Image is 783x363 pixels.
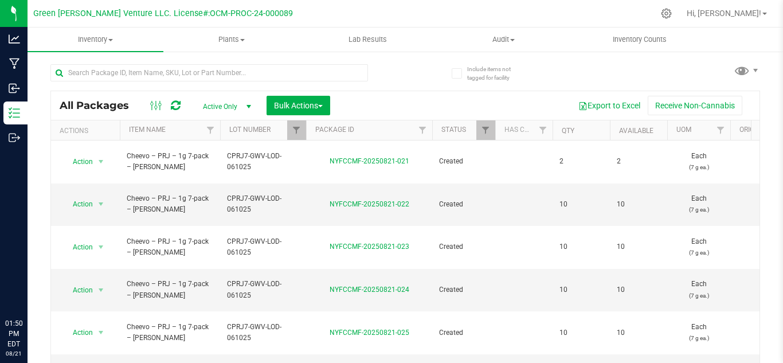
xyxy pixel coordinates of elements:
span: CPRJ7-GWV-LOD-061025 [227,322,299,344]
span: 2 [559,156,603,167]
span: 10 [559,284,603,295]
span: 10 [617,327,660,338]
span: Action [62,282,93,298]
a: Package ID [315,126,354,134]
button: Bulk Actions [267,96,330,115]
span: Cheevo – PRJ – 1g 7-pack – [PERSON_NAME] [127,279,213,300]
span: Each [674,236,723,258]
span: CPRJ7-GWV-LOD-061025 [227,193,299,215]
p: (7 g ea.) [674,162,723,173]
span: Created [439,241,488,252]
span: Each [674,322,723,344]
span: CPRJ7-GWV-LOD-061025 [227,151,299,173]
span: select [94,154,108,170]
span: Cheevo – PRJ – 1g 7-pack – [PERSON_NAME] [127,236,213,258]
a: Filter [534,120,553,140]
div: Actions [60,127,115,135]
span: Created [439,284,488,295]
span: Bulk Actions [274,101,323,110]
th: Has COA [495,120,553,140]
a: NYFCCMF-20250821-021 [330,157,409,165]
span: 10 [559,199,603,210]
inline-svg: Manufacturing [9,58,20,69]
inline-svg: Inbound [9,83,20,94]
input: Search Package ID, Item Name, SKU, Lot or Part Number... [50,64,368,81]
iframe: Resource center [11,271,46,306]
span: Action [62,325,93,341]
a: Filter [201,120,220,140]
span: 10 [559,241,603,252]
p: (7 g ea.) [674,333,723,344]
a: Plants [163,28,299,52]
span: Each [674,279,723,300]
span: Inventory [28,34,163,45]
span: Green [PERSON_NAME] Venture LLC. License#:OCM-PROC-24-000089 [33,9,293,18]
a: NYFCCMF-20250821-025 [330,329,409,337]
a: Inventory Counts [571,28,707,52]
inline-svg: Outbound [9,132,20,143]
span: Inventory Counts [597,34,682,45]
a: Filter [287,120,306,140]
span: Cheevo – PRJ – 1g 7-pack – [PERSON_NAME] [127,322,213,344]
span: Plants [164,34,299,45]
p: (7 g ea.) [674,247,723,258]
p: 01:50 PM EDT [5,318,22,349]
a: Filter [413,120,432,140]
span: Include items not tagged for facility [467,65,524,82]
a: Status [441,126,466,134]
span: Hi, [PERSON_NAME]! [687,9,761,18]
a: Available [619,127,653,135]
a: Filter [711,120,730,140]
span: 2 [617,156,660,167]
a: UOM [676,126,691,134]
a: Inventory [28,28,163,52]
span: Cheevo – PRJ – 1g 7-pack – [PERSON_NAME] [127,193,213,215]
a: NYFCCMF-20250821-022 [330,200,409,208]
button: Export to Excel [571,96,648,115]
span: Cheevo – PRJ – 1g 7-pack – [PERSON_NAME] [127,151,213,173]
a: Filter [476,120,495,140]
span: Each [674,151,723,173]
span: Action [62,154,93,170]
span: Action [62,239,93,255]
span: Created [439,327,488,338]
span: 10 [617,199,660,210]
span: CPRJ7-GWV-LOD-061025 [227,279,299,300]
span: Created [439,156,488,167]
p: (7 g ea.) [674,290,723,301]
a: Audit [436,28,571,52]
span: CPRJ7-GWV-LOD-061025 [227,236,299,258]
span: 10 [559,327,603,338]
a: Lot Number [229,126,271,134]
p: (7 g ea.) [674,204,723,215]
div: Manage settings [659,8,674,19]
span: Created [439,199,488,210]
inline-svg: Analytics [9,33,20,45]
a: NYFCCMF-20250821-024 [330,286,409,294]
span: 10 [617,241,660,252]
span: select [94,325,108,341]
a: Lab Results [299,28,435,52]
span: Audit [436,34,571,45]
span: Each [674,193,723,215]
span: select [94,282,108,298]
span: select [94,239,108,255]
a: NYFCCMF-20250821-023 [330,243,409,251]
a: Qty [562,127,574,135]
span: select [94,196,108,212]
span: 10 [617,284,660,295]
p: 08/21 [5,349,22,358]
button: Receive Non-Cannabis [648,96,742,115]
span: Lab Results [333,34,402,45]
span: Action [62,196,93,212]
span: All Packages [60,99,140,112]
inline-svg: Inventory [9,107,20,119]
a: Item Name [129,126,166,134]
